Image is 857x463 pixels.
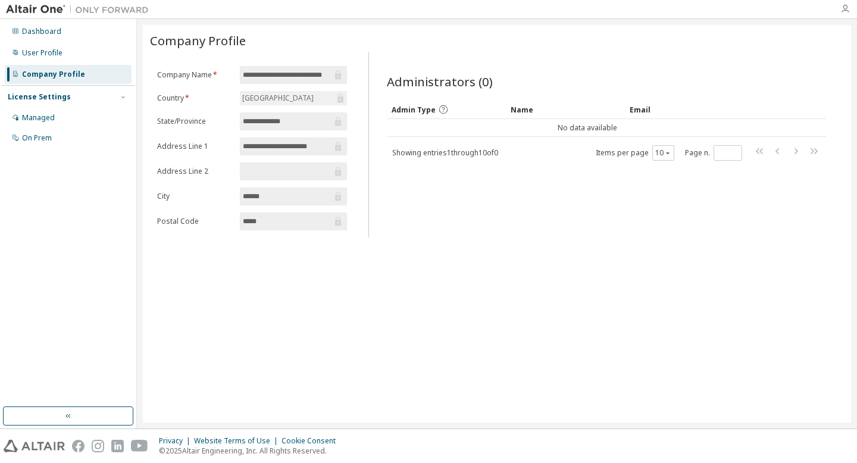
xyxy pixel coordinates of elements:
p: © 2025 Altair Engineering, Inc. All Rights Reserved. [159,446,343,456]
img: youtube.svg [131,440,148,452]
div: User Profile [22,48,62,58]
label: Company Name [157,70,233,80]
span: Showing entries 1 through 10 of 0 [392,148,498,158]
img: altair_logo.svg [4,440,65,452]
span: Admin Type [392,105,436,115]
td: No data available [387,119,789,137]
div: Company Profile [22,70,85,79]
label: Address Line 1 [157,142,233,151]
div: [GEOGRAPHIC_DATA] [240,92,315,105]
div: On Prem [22,133,52,143]
img: linkedin.svg [111,440,124,452]
label: Address Line 2 [157,167,233,176]
div: [GEOGRAPHIC_DATA] [240,91,346,105]
div: Managed [22,113,55,123]
label: State/Province [157,117,233,126]
button: 10 [655,148,671,158]
div: Website Terms of Use [194,436,282,446]
div: Name [511,100,620,119]
div: Dashboard [22,27,61,36]
div: Email [630,100,724,119]
label: Postal Code [157,217,233,226]
span: Company Profile [150,32,246,49]
span: Page n. [685,145,742,161]
label: Country [157,93,233,103]
img: facebook.svg [72,440,85,452]
span: Administrators (0) [387,73,493,90]
div: Cookie Consent [282,436,343,446]
span: Items per page [596,145,674,161]
label: City [157,192,233,201]
div: Privacy [159,436,194,446]
img: instagram.svg [92,440,104,452]
div: License Settings [8,92,71,102]
img: Altair One [6,4,155,15]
